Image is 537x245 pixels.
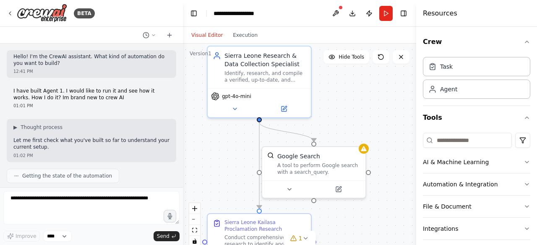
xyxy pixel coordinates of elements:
[214,9,254,18] nav: breadcrumb
[224,52,306,68] div: Sierra Leone Research & Data Collection Specialist
[207,46,312,118] div: Sierra Leone Research & Data Collection SpecialistIdentify, research, and compile a verified, up-...
[315,184,362,194] button: Open in side panel
[13,124,63,131] button: ▶Thought process
[13,103,169,109] div: 01:01 PM
[228,30,263,40] button: Execution
[186,30,228,40] button: Visual Editor
[13,88,169,101] p: I have built Agent 1. I would like to run it and see how it works. How I do it? Im brand new to c...
[16,233,36,240] span: Improve
[255,122,318,142] g: Edge from 4a9db1dd-411a-4011-a623-ecdec203a866 to 79aae492-1762-4ffb-a6ef-a02bb2c1e5f6
[13,68,169,75] div: 12:41 PM
[423,196,530,217] button: File & Document
[299,234,302,242] span: 1
[323,50,369,64] button: Hide Tools
[21,124,63,131] span: Thought process
[13,124,17,131] span: ▶
[277,152,320,160] div: Google Search
[423,218,530,240] button: Integrations
[222,93,251,100] span: gpt-4o-mini
[398,8,409,19] button: Hide right sidebar
[423,106,530,129] button: Tools
[260,104,308,114] button: Open in side panel
[74,8,95,18] div: BETA
[224,219,306,232] div: Sierra Leone Kailasa Proclamation Research
[3,231,40,242] button: Improve
[423,30,530,54] button: Crew
[13,137,169,150] p: Let me first check what you've built so far to understand your current setup.
[189,214,200,225] button: zoom out
[188,8,200,19] button: Hide left sidebar
[339,54,364,60] span: Hide Tools
[440,85,457,93] div: Agent
[154,231,180,241] button: Send
[423,54,530,106] div: Crew
[189,225,200,236] button: fit view
[189,203,200,214] button: zoom in
[277,162,360,175] div: A tool to perform Google search with a search_query.
[261,146,366,199] div: SerplyWebSearchToolGoogle SearchA tool to perform Google search with a search_query.
[164,210,176,222] button: Click to speak your automation idea
[13,54,169,67] p: Hello! I'm the CrewAI assistant. What kind of automation do you want to build?
[440,62,453,71] div: Task
[139,30,159,40] button: Switch to previous chat
[157,233,169,240] span: Send
[423,151,530,173] button: AI & Machine Learning
[423,173,530,195] button: Automation & Integration
[190,50,211,57] div: Version 1
[22,173,112,179] span: Getting the state of the automation
[13,152,169,159] div: 01:02 PM
[267,152,274,159] img: SerplyWebSearchTool
[255,122,263,209] g: Edge from 4a9db1dd-411a-4011-a623-ecdec203a866 to 89b9a56e-90f1-44cd-b154-f4d28c649985
[163,30,176,40] button: Start a new chat
[423,8,457,18] h4: Resources
[224,70,306,83] div: Identify, research, and compile a verified, up-to-date, and strategically categorized database of...
[17,4,67,23] img: Logo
